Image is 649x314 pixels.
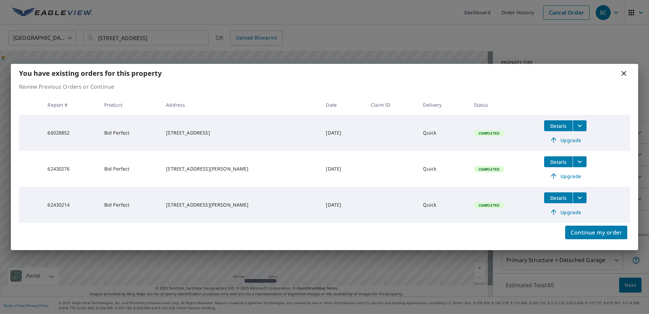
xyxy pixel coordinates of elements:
[42,115,98,151] td: 66028852
[548,208,582,216] span: Upgrade
[571,228,622,237] span: Continue my order
[99,187,161,223] td: Bid Perfect
[544,135,587,145] a: Upgrade
[548,136,582,144] span: Upgrade
[418,115,468,151] td: Quick
[166,165,315,172] div: [STREET_ADDRESS][PERSON_NAME]
[573,192,587,203] button: filesDropdownBtn-62430214
[548,123,569,129] span: Details
[475,167,503,172] span: Completed
[468,95,539,115] th: Status
[99,151,161,187] td: Bid Perfect
[365,95,418,115] th: Claim ID
[19,83,630,91] p: Review Previous Orders or Continue
[320,95,365,115] th: Date
[42,95,98,115] th: Report #
[548,195,569,201] span: Details
[42,187,98,223] td: 62430214
[565,226,627,239] button: Continue my order
[544,207,587,217] a: Upgrade
[99,115,161,151] td: Bid Perfect
[320,115,365,151] td: [DATE]
[544,192,573,203] button: detailsBtn-62430214
[418,95,468,115] th: Delivery
[573,120,587,131] button: filesDropdownBtn-66028852
[19,69,162,78] b: You have existing orders for this property
[161,95,320,115] th: Address
[544,171,587,181] a: Upgrade
[320,187,365,223] td: [DATE]
[418,151,468,187] td: Quick
[544,156,573,167] button: detailsBtn-62430276
[320,151,365,187] td: [DATE]
[475,131,503,136] span: Completed
[548,159,569,165] span: Details
[544,120,573,131] button: detailsBtn-66028852
[548,172,582,180] span: Upgrade
[166,129,315,136] div: [STREET_ADDRESS]
[573,156,587,167] button: filesDropdownBtn-62430276
[99,95,161,115] th: Product
[418,187,468,223] td: Quick
[166,202,315,208] div: [STREET_ADDRESS][PERSON_NAME]
[475,203,503,208] span: Completed
[42,151,98,187] td: 62430276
